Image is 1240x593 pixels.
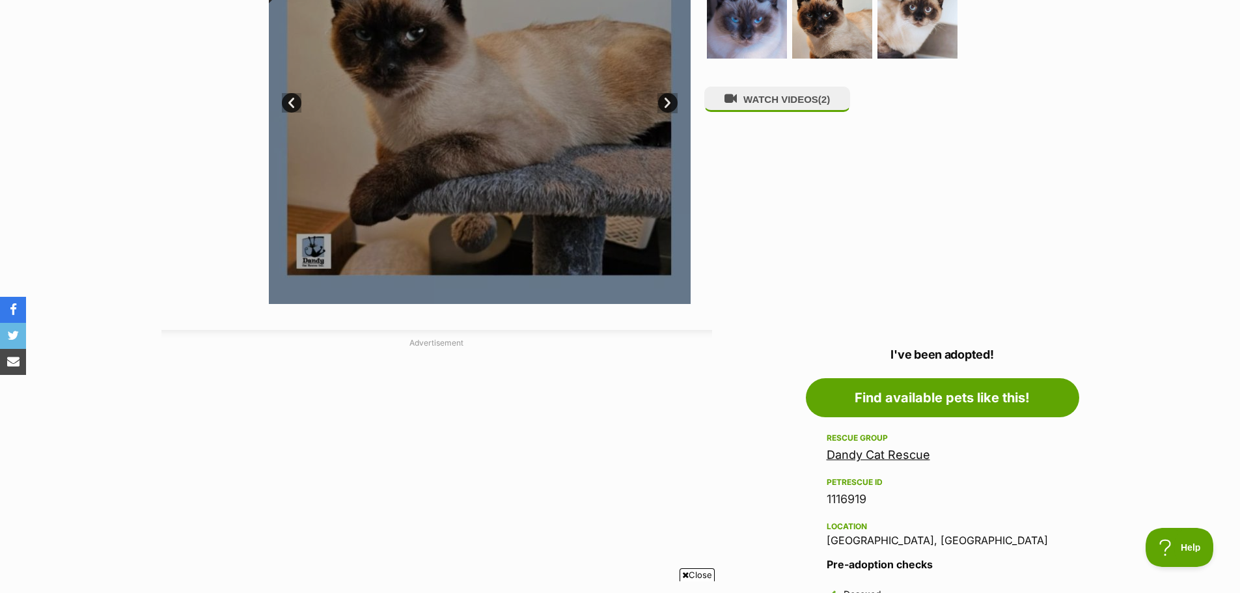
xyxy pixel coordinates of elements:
[827,433,1058,443] div: Rescue group
[827,557,1058,572] h3: Pre-adoption checks
[1146,528,1214,567] iframe: Help Scout Beacon - Open
[827,477,1058,488] div: PetRescue ID
[806,378,1079,417] a: Find available pets like this!
[658,93,678,113] a: Next
[282,93,301,113] a: Prev
[680,568,715,581] span: Close
[827,519,1058,546] div: [GEOGRAPHIC_DATA], [GEOGRAPHIC_DATA]
[704,87,850,112] button: WATCH VIDEOS(2)
[827,448,930,462] a: Dandy Cat Rescue
[827,490,1058,508] div: 1116919
[827,521,1058,532] div: Location
[806,346,1079,363] p: I've been adopted!
[818,94,830,105] span: (2)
